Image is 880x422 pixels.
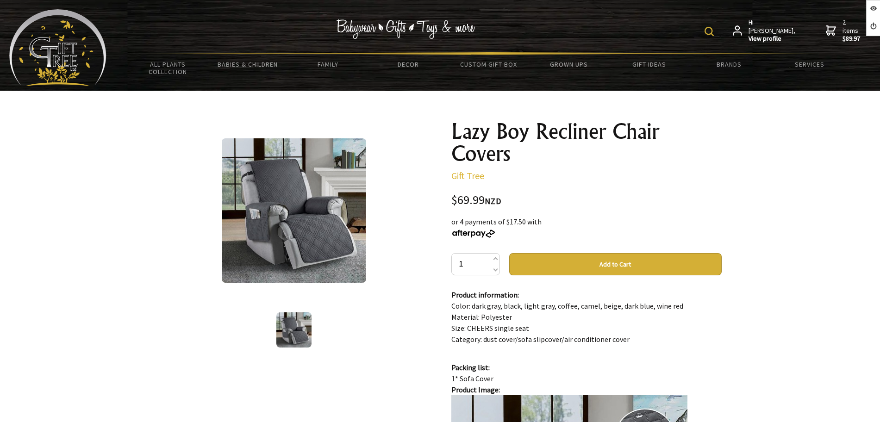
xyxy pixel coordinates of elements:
[9,9,106,86] img: Babyware - Gifts - Toys and more...
[449,55,529,74] a: Custom Gift Box
[705,27,714,36] img: product search
[749,19,796,43] span: Hi [PERSON_NAME],
[336,19,475,39] img: Babywear - Gifts - Toys & more
[843,18,861,43] span: 2 items
[451,120,722,165] h1: Lazy Boy Recliner Chair Covers
[451,290,519,299] strong: Product information:
[826,19,861,43] a: 2 items$89.97
[689,55,769,74] a: Brands
[451,289,722,345] p: Color: dark gray, black, light gray, coffee, camel, beige, dark blue, wine red Material: Polyeste...
[451,363,490,372] strong: Packing list:
[485,196,501,206] span: NZD
[222,138,366,283] img: Lazy Boy Recliner Chair Covers
[288,55,368,74] a: Family
[368,55,448,74] a: Decor
[276,312,312,348] img: Lazy Boy Recliner Chair Covers
[451,216,722,238] div: or 4 payments of $17.50 with
[749,35,796,43] strong: View profile
[451,170,484,181] a: Gift Tree
[451,385,500,394] strong: Product Image:
[609,55,689,74] a: Gift Ideas
[509,253,722,275] button: Add to Cart
[769,55,849,74] a: Services
[451,230,496,238] img: Afterpay
[843,35,861,43] strong: $89.97
[733,19,796,43] a: Hi [PERSON_NAME],View profile
[451,194,722,207] div: $69.99
[128,55,208,81] a: All Plants Collection
[208,55,288,74] a: Babies & Children
[529,55,609,74] a: Grown Ups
